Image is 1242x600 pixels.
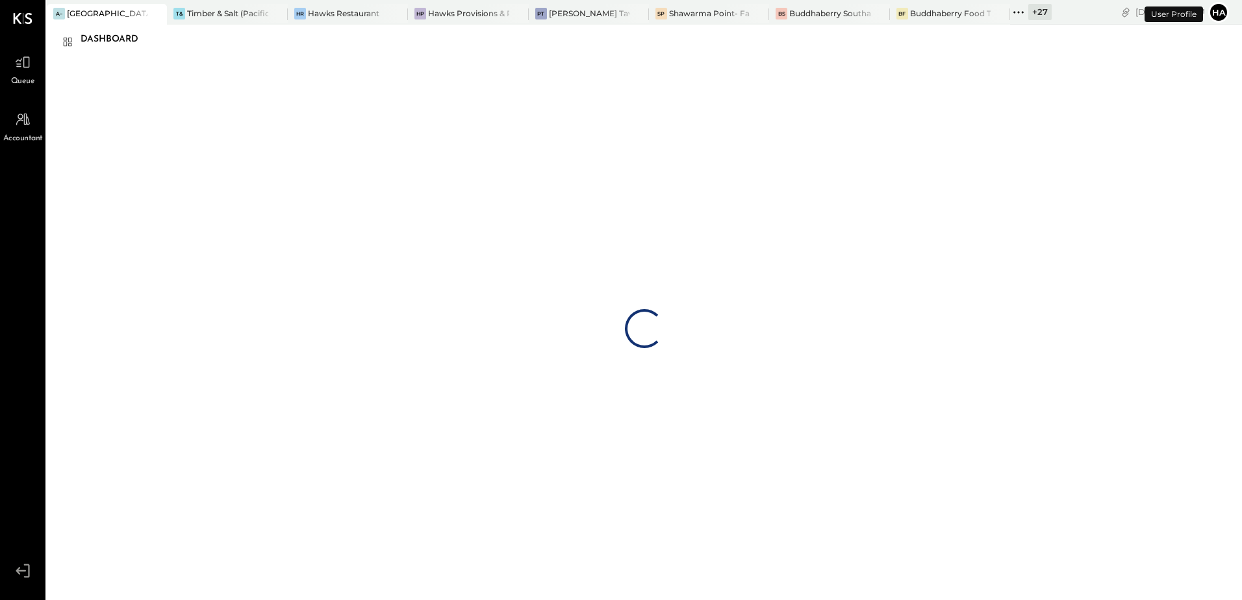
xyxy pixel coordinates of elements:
div: Buddhaberry Southampton [789,8,870,19]
div: SP [655,8,667,19]
div: [DATE] [1135,6,1205,18]
div: Shawarma Point- Fareground [669,8,750,19]
button: Ha [1208,2,1229,23]
div: [GEOGRAPHIC_DATA] – [GEOGRAPHIC_DATA] [67,8,147,19]
div: PT [535,8,547,19]
div: + 27 [1028,4,1052,20]
span: Queue [11,76,35,88]
div: Buddhaberry Food Truck [910,8,991,19]
a: Accountant [1,107,45,145]
div: HR [294,8,306,19]
div: HP [414,8,426,19]
div: T& [173,8,185,19]
div: [PERSON_NAME] Tavern [549,8,629,19]
div: Hawks Provisions & Public House [428,8,509,19]
div: Timber & Salt (Pacific Dining CA1 LLC) [187,8,268,19]
div: Dashboard [81,29,151,50]
div: User Profile [1145,6,1203,22]
div: BF [896,8,908,19]
div: Hawks Restaurant [308,8,379,19]
div: copy link [1119,5,1132,19]
div: BS [776,8,787,19]
span: Accountant [3,133,43,145]
div: A– [53,8,65,19]
a: Queue [1,50,45,88]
